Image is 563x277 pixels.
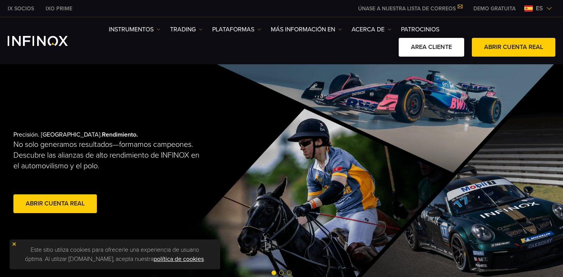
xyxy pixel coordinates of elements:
[170,25,203,34] a: TRADING
[2,5,40,13] a: INFINOX
[271,25,342,34] a: Más información en
[102,131,138,138] strong: Rendimiento.
[399,38,464,57] a: AREA CLIENTE
[13,139,206,171] p: No solo generamos resultados—formamos campeones. Descubre las alianzas de alto rendimiento de INF...
[352,5,468,12] a: ÚNASE A NUESTRA LISTA DE CORREOS
[352,25,391,34] a: ACERCA DE
[13,243,216,266] p: Este sitio utiliza cookies para ofrecerle una experiencia de usuario óptima. Al utilizar [DOMAIN_...
[154,255,204,263] a: política de cookies
[13,119,255,227] div: Precisión. [GEOGRAPHIC_DATA].
[287,270,291,275] span: Go to slide 3
[472,38,555,57] a: ABRIR CUENTA REAL
[272,270,276,275] span: Go to slide 1
[8,36,86,46] a: INFINOX Logo
[212,25,261,34] a: PLATAFORMAS
[401,25,439,34] a: Patrocinios
[533,4,546,13] span: es
[468,5,521,13] a: INFINOX MENU
[109,25,160,34] a: Instrumentos
[40,5,78,13] a: INFINOX
[13,194,97,213] a: Abrir cuenta real
[11,241,17,247] img: yellow close icon
[279,270,284,275] span: Go to slide 2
